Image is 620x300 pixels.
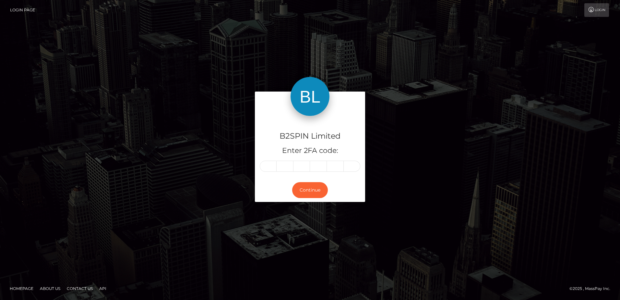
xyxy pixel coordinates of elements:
[291,77,329,116] img: B2SPIN Limited
[260,131,360,142] h4: B2SPIN Limited
[584,3,609,17] a: Login
[292,182,328,198] button: Continue
[37,283,63,294] a: About Us
[10,3,35,17] a: Login Page
[97,283,109,294] a: API
[7,283,36,294] a: Homepage
[260,146,360,156] h5: Enter 2FA code:
[569,285,615,292] div: © 2025 , MassPay Inc.
[64,283,95,294] a: Contact Us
